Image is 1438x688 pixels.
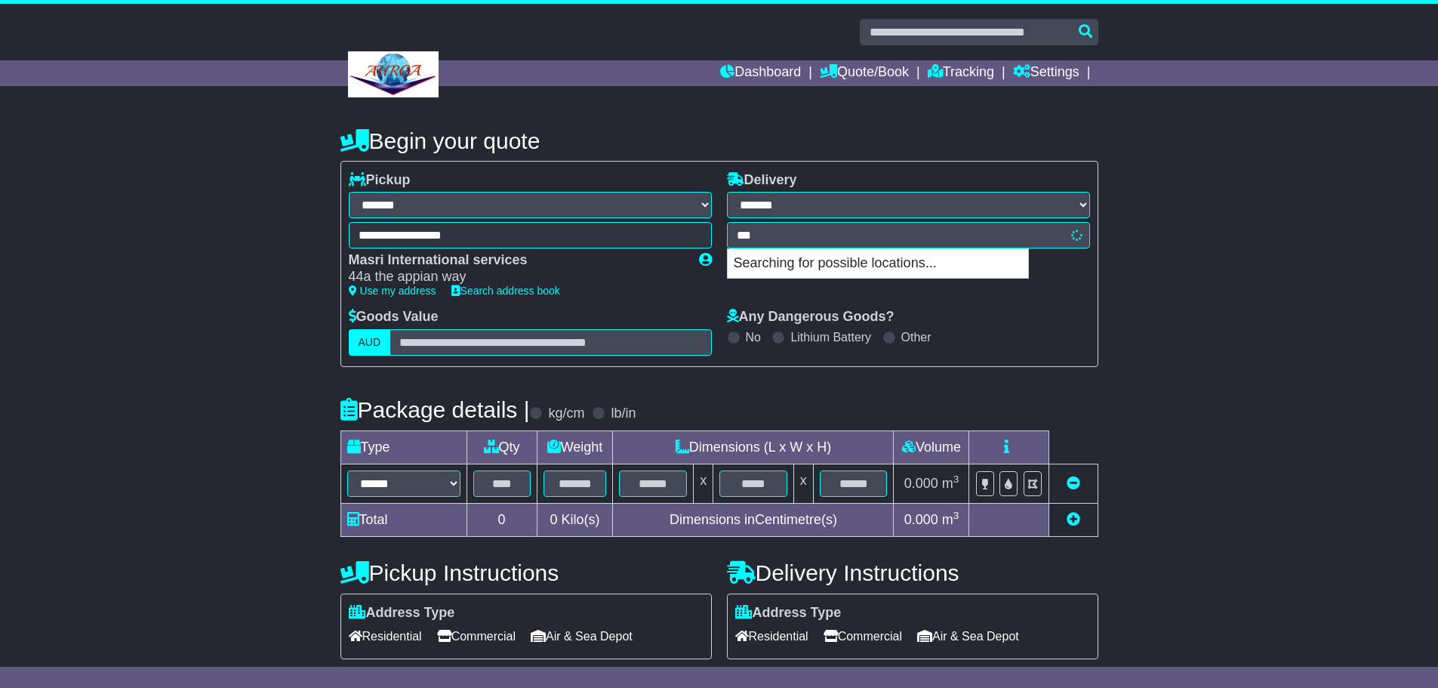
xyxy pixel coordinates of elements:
[727,560,1098,585] h4: Delivery Instructions
[894,430,969,464] td: Volume
[953,474,959,485] sup: 3
[746,330,761,344] label: No
[437,625,516,648] span: Commercial
[349,252,684,269] div: Masri International services
[611,406,636,422] label: lb/in
[694,464,713,503] td: x
[1013,60,1079,86] a: Settings
[349,309,439,325] label: Goods Value
[727,309,895,325] label: Any Dangerous Goods?
[735,605,842,622] label: Address Type
[349,172,411,189] label: Pickup
[348,51,439,97] img: AURGA
[340,128,1098,153] h4: Begin your quote
[550,512,557,527] span: 0
[349,269,684,285] div: 44a the appian way
[531,625,633,648] span: Air & Sea Depot
[1067,512,1080,527] a: Add new item
[942,512,959,527] span: m
[928,60,994,86] a: Tracking
[793,464,813,503] td: x
[340,560,712,585] h4: Pickup Instructions
[349,329,391,356] label: AUD
[1067,476,1080,491] a: Remove this item
[613,430,894,464] td: Dimensions (L x W x H)
[349,625,422,648] span: Residential
[901,330,931,344] label: Other
[467,430,537,464] td: Qty
[790,330,871,344] label: Lithium Battery
[917,625,1019,648] span: Air & Sea Depot
[537,430,613,464] td: Weight
[735,625,808,648] span: Residential
[340,503,467,536] td: Total
[340,397,530,422] h4: Package details |
[451,285,560,297] a: Search address book
[467,503,537,536] td: 0
[613,503,894,536] td: Dimensions in Centimetre(s)
[953,510,959,521] sup: 3
[727,172,797,189] label: Delivery
[727,222,1090,248] typeahead: Please provide city
[340,430,467,464] td: Type
[349,605,455,622] label: Address Type
[824,625,902,648] span: Commercial
[349,285,436,297] a: Use my address
[820,60,909,86] a: Quote/Book
[548,406,584,422] label: kg/cm
[904,512,938,527] span: 0.000
[728,249,1028,278] p: Searching for possible locations...
[720,60,801,86] a: Dashboard
[537,503,613,536] td: Kilo(s)
[904,476,938,491] span: 0.000
[942,476,959,491] span: m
